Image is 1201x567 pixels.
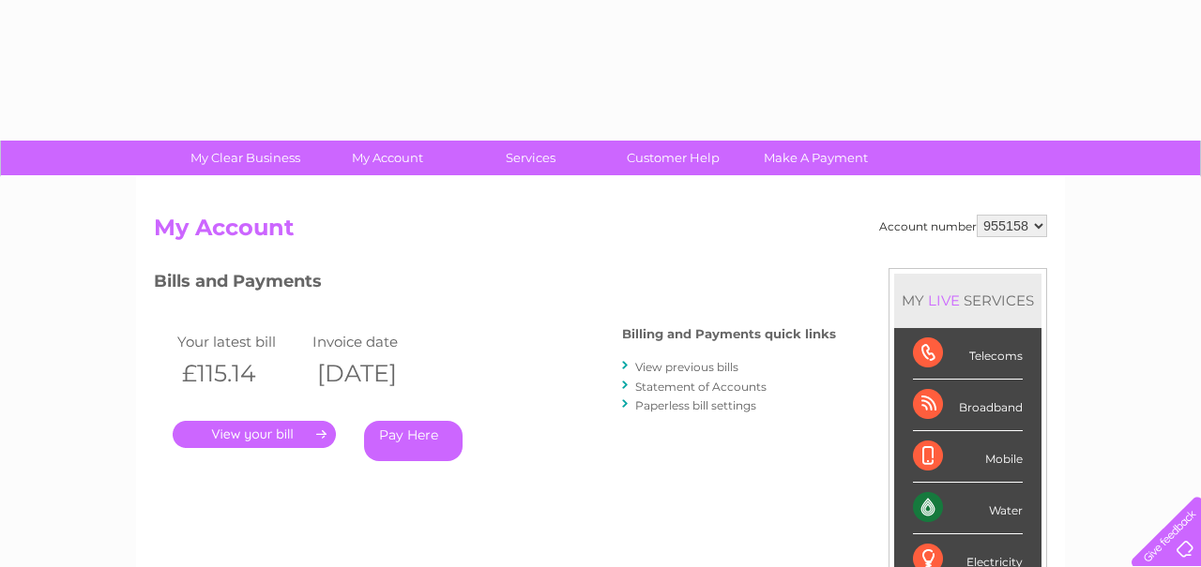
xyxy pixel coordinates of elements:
h3: Bills and Payments [154,268,836,301]
a: Make A Payment [738,141,893,175]
h4: Billing and Payments quick links [622,327,836,341]
div: MY SERVICES [894,274,1041,327]
div: Telecoms [913,328,1023,380]
a: Customer Help [596,141,751,175]
div: Mobile [913,431,1023,483]
th: £115.14 [173,354,308,393]
h2: My Account [154,215,1047,250]
div: Broadband [913,380,1023,431]
a: My Account [311,141,465,175]
th: [DATE] [308,354,443,393]
div: Water [913,483,1023,534]
a: View previous bills [635,360,738,374]
a: . [173,421,336,448]
a: Pay Here [364,421,463,461]
a: Services [453,141,608,175]
td: Invoice date [308,329,443,354]
a: Paperless bill settings [635,398,756,412]
a: My Clear Business [168,141,323,175]
a: Statement of Accounts [635,380,767,394]
div: Account number [879,215,1047,237]
td: Your latest bill [173,329,308,354]
div: LIVE [924,291,964,309]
